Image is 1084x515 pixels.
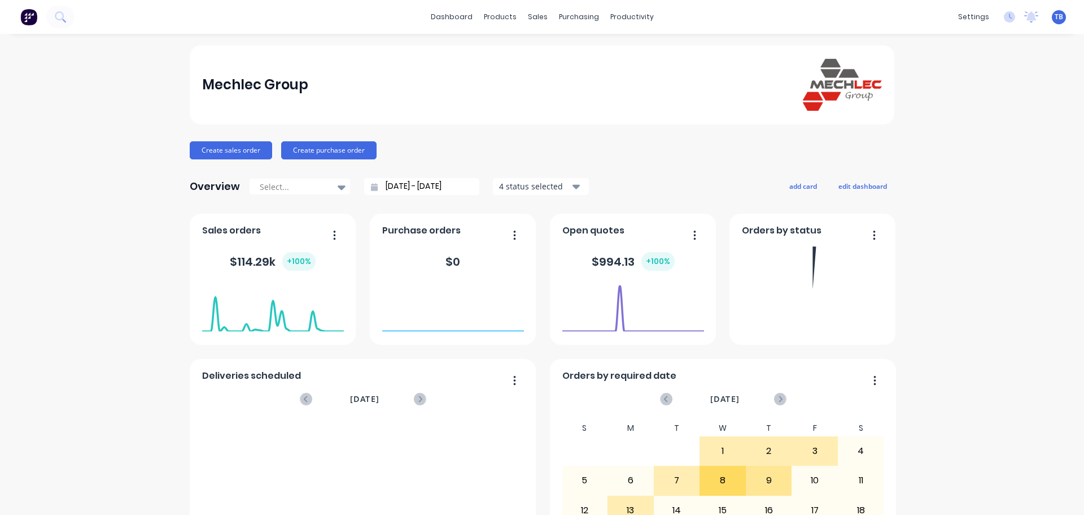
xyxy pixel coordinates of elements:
div: settings [952,8,995,25]
span: Open quotes [562,224,624,237]
div: T [654,420,700,436]
div: Overview [190,175,240,198]
div: 2 [746,437,792,465]
div: 4 [838,437,884,465]
span: Orders by status [742,224,821,237]
div: productivity [605,8,659,25]
span: [DATE] [350,393,379,405]
div: S [562,420,608,436]
div: 4 status selected [499,180,570,192]
div: 11 [838,466,884,495]
span: TB [1055,12,1063,22]
div: 10 [792,466,837,495]
button: Create purchase order [281,141,377,159]
div: $ 994.13 [592,252,675,271]
div: 8 [700,466,745,495]
div: $ 114.29k [230,252,316,271]
span: [DATE] [710,393,740,405]
button: edit dashboard [831,179,894,193]
div: + 100 % [641,252,675,271]
div: 9 [746,466,792,495]
img: Mechlec Group [803,59,882,110]
div: 1 [700,437,745,465]
span: Sales orders [202,224,261,237]
div: 7 [654,466,700,495]
button: add card [782,179,824,193]
div: T [746,420,792,436]
div: 6 [608,466,653,495]
div: Mechlec Group [202,73,308,96]
div: purchasing [553,8,605,25]
div: 3 [792,437,837,465]
div: S [838,420,884,436]
button: Create sales order [190,141,272,159]
img: Factory [20,8,37,25]
button: 4 status selected [493,178,589,195]
div: products [478,8,522,25]
div: $ 0 [445,253,460,270]
span: Purchase orders [382,224,461,237]
a: dashboard [425,8,478,25]
div: M [607,420,654,436]
div: sales [522,8,553,25]
div: 5 [562,466,607,495]
div: F [792,420,838,436]
div: W [700,420,746,436]
span: Deliveries scheduled [202,369,301,383]
div: + 100 % [282,252,316,271]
